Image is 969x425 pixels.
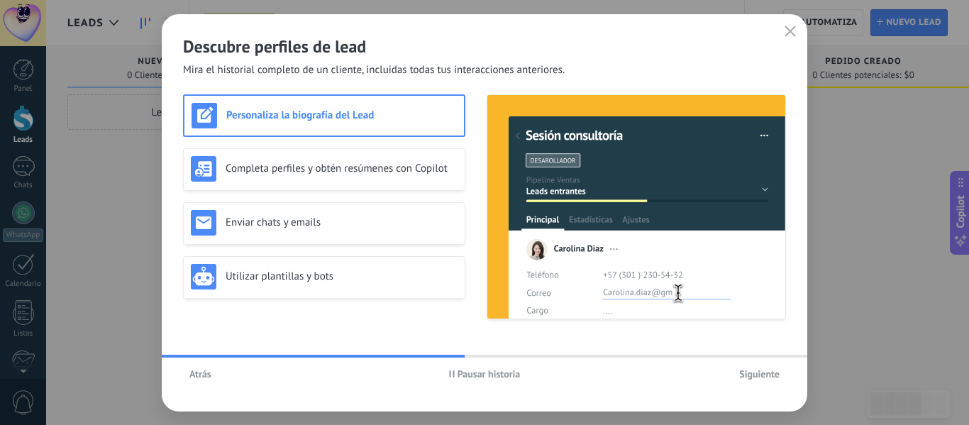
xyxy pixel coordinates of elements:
[458,369,521,379] span: Pausar historia
[733,363,786,385] button: Siguiente
[183,35,786,57] h2: Descubre perfiles de lead
[189,369,211,379] span: Atrás
[226,162,458,175] h3: Completa perfiles y obtén resúmenes con Copilot
[226,109,457,122] h3: Personaliza la biografía del Lead
[183,363,218,385] button: Atrás
[226,270,458,283] h3: Utilizar plantillas y bots
[443,363,527,385] button: Pausar historia
[739,369,780,379] span: Siguiente
[226,216,458,229] h3: Enviar chats y emails
[183,63,565,77] span: Mira el historial completo de un cliente, incluidas todas tus interacciones anteriores.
